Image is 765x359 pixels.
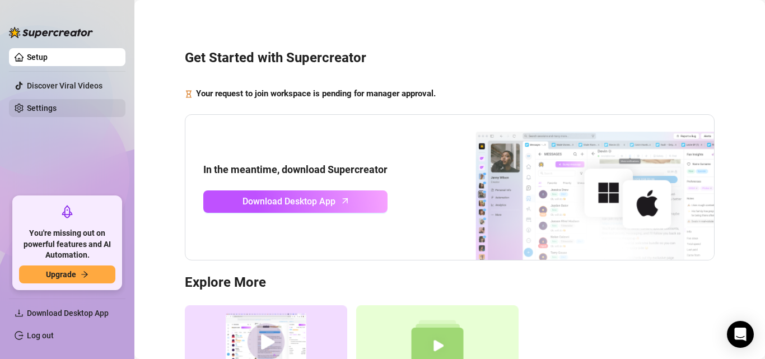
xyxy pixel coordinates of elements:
[196,88,436,99] strong: Your request to join workspace is pending for manager approval.
[185,87,193,101] span: hourglass
[60,205,74,218] span: rocket
[203,164,388,175] strong: In the meantime, download Supercreator
[27,104,57,113] a: Settings
[727,321,754,348] div: Open Intercom Messenger
[203,190,388,213] a: Download Desktop Apparrow-up
[19,228,115,261] span: You're missing out on powerful features and AI Automation.
[19,265,115,283] button: Upgradearrow-right
[27,331,54,340] a: Log out
[185,274,715,292] h3: Explore More
[9,27,93,38] img: logo-BBDzfeDw.svg
[434,115,714,260] img: download app
[185,49,715,67] h3: Get Started with Supercreator
[242,194,335,208] span: Download Desktop App
[27,81,102,90] a: Discover Viral Videos
[15,309,24,318] span: download
[27,309,109,318] span: Download Desktop App
[46,270,76,279] span: Upgrade
[339,194,352,207] span: arrow-up
[27,53,48,62] a: Setup
[81,271,88,278] span: arrow-right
